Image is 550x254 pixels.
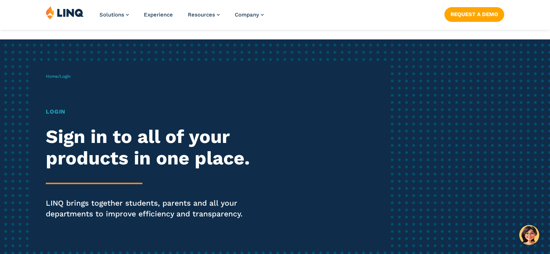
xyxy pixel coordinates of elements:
[99,6,264,29] nav: Primary Navigation
[99,11,124,18] span: Solutions
[46,6,84,19] img: LINQ | K‑12 Software
[235,11,264,18] a: Company
[46,198,258,219] p: LINQ brings together students, parents and all your departments to improve efficiency and transpa...
[99,11,129,18] a: Solutions
[144,11,173,18] a: Experience
[46,74,58,79] a: Home
[46,107,258,116] h1: Login
[444,7,504,21] a: Request a Demo
[235,11,259,18] span: Company
[444,6,504,21] nav: Button Navigation
[46,126,258,169] h2: Sign in to all of your products in one place.
[60,74,70,79] span: Login
[188,11,215,18] span: Resources
[188,11,220,18] a: Resources
[46,74,70,79] span: /
[519,225,539,245] button: Hello, have a question? Let’s chat.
